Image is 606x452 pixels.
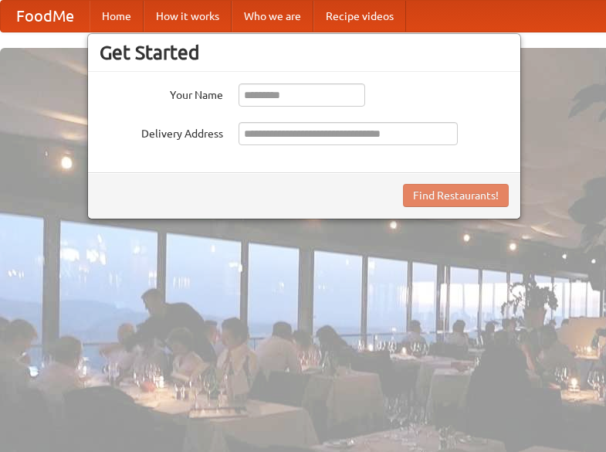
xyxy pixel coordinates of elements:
[90,1,144,32] a: Home
[100,122,223,141] label: Delivery Address
[1,1,90,32] a: FoodMe
[144,1,232,32] a: How it works
[100,41,509,64] h3: Get Started
[100,83,223,103] label: Your Name
[403,184,509,207] button: Find Restaurants!
[232,1,313,32] a: Who we are
[313,1,406,32] a: Recipe videos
